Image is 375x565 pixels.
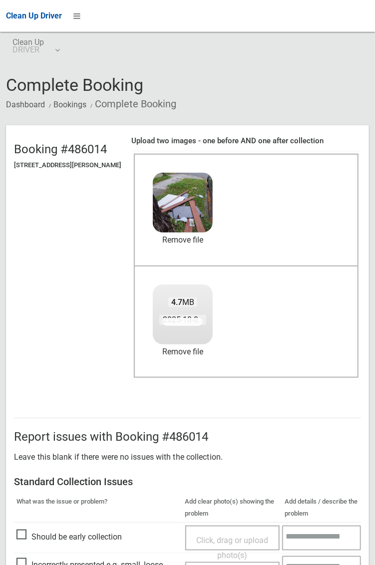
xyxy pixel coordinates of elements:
th: What was the issue or problem? [14,493,183,523]
a: Bookings [53,100,86,109]
span: Clean Up Driver [6,11,62,20]
span: Should be early collection [16,530,122,545]
a: Dashboard [6,100,45,109]
p: Leave this blank if there were no issues with the collection. [14,450,361,465]
th: Add clear photo(s) showing the problem [183,493,282,523]
small: DRIVER [12,46,44,53]
th: Add details / describe the problem [282,493,361,523]
span: Click, drag or upload photo(s) [196,536,268,560]
h5: [STREET_ADDRESS][PERSON_NAME] [14,162,121,169]
span: Clean Up [12,38,59,53]
h3: Standard Collection Issues [14,476,361,487]
a: Clean Up Driver [6,8,62,23]
li: Complete Booking [88,95,176,113]
h2: Report issues with Booking #486014 [14,430,361,443]
a: Remove file [153,233,213,248]
a: Clean UpDRIVER [6,32,65,64]
h2: Booking #486014 [14,143,121,156]
strong: 4.7 [171,297,182,307]
span: MB [168,297,198,307]
span: Complete Booking [6,75,143,95]
h4: Upload two images - one before AND one after collection [131,137,361,145]
span: 2025-10-0707.08.064409730984309177493.jpg [159,314,336,325]
a: Remove file [153,344,213,359]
